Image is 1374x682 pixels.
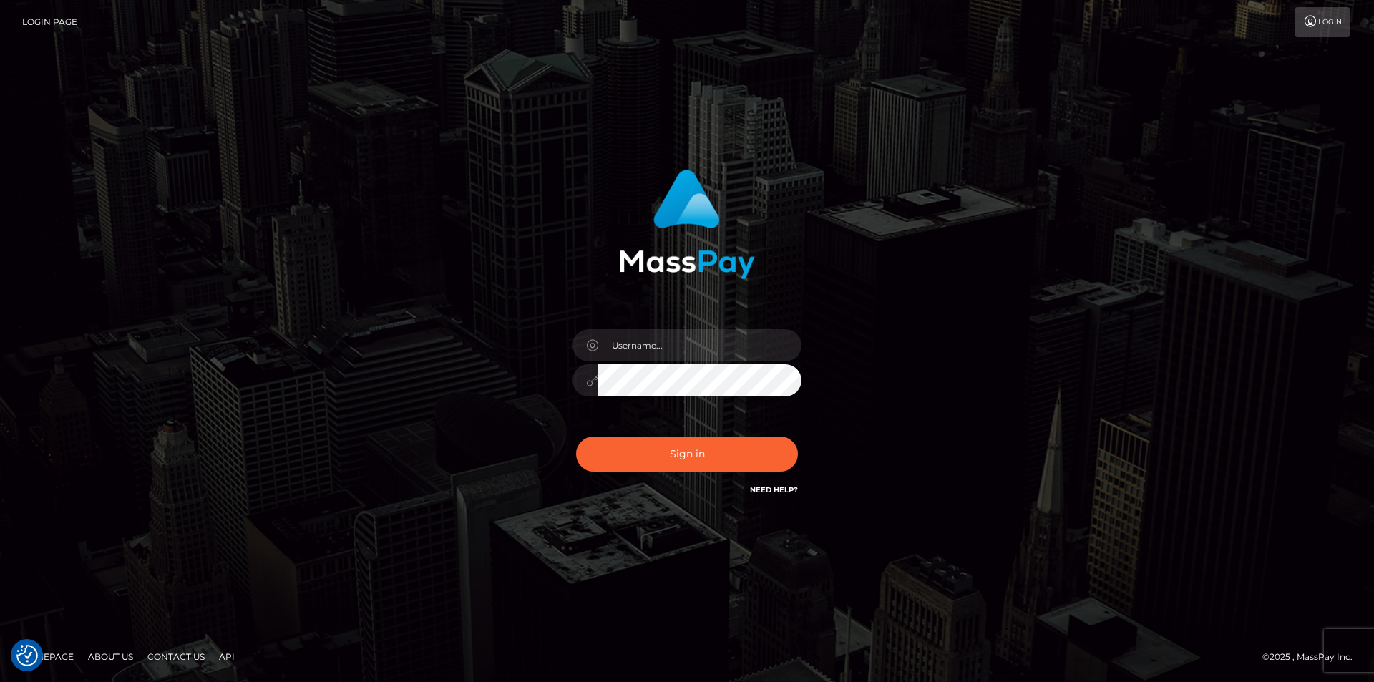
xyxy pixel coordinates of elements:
[142,646,210,668] a: Contact Us
[619,170,755,279] img: MassPay Login
[16,645,38,666] img: Revisit consent button
[750,485,798,495] a: Need Help?
[213,646,240,668] a: API
[576,437,798,472] button: Sign in
[16,645,38,666] button: Consent Preferences
[598,329,801,361] input: Username...
[22,7,77,37] a: Login Page
[1295,7,1350,37] a: Login
[16,646,79,668] a: Homepage
[1262,649,1363,665] div: © 2025 , MassPay Inc.
[82,646,139,668] a: About Us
